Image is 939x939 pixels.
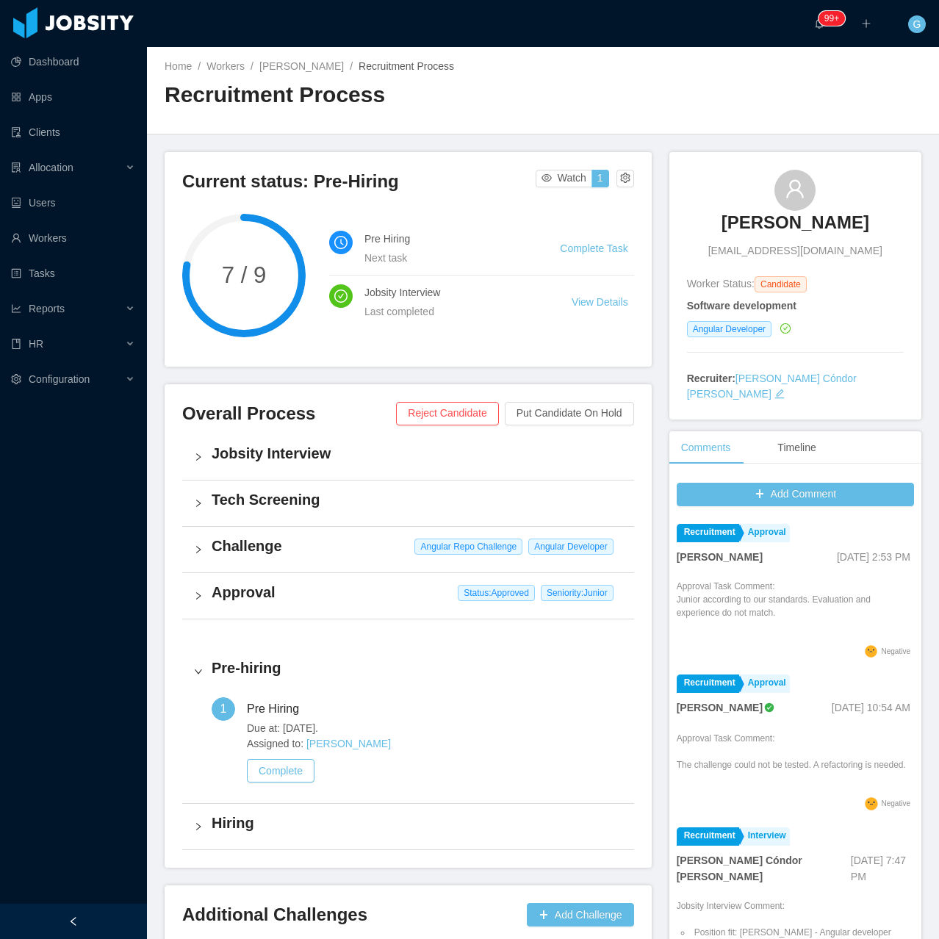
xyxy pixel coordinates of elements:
a: View Details [572,296,628,308]
h3: Current status: Pre-Hiring [182,170,536,193]
span: / [198,60,201,72]
h4: Jobsity Interview [364,284,536,301]
h4: Tech Screening [212,489,622,510]
span: Due at: [DATE]. [247,721,622,736]
p: The challenge could not be tested. A refactoring is needed. [677,745,906,771]
span: HR [29,338,43,350]
span: [DATE] 10:54 AM [832,702,910,713]
button: 1 [591,170,609,187]
span: Worker Status: [687,278,755,289]
div: icon: rightPre-hiring [182,649,634,694]
i: icon: check-circle [334,289,348,303]
span: 7 / 9 [182,264,306,287]
button: Put Candidate On Hold [505,402,634,425]
span: Assigned to: [247,736,622,752]
strong: Software development [687,300,796,312]
a: icon: check-circle [777,323,791,334]
span: [DATE] 7:47 PM [851,855,906,882]
i: icon: user [785,179,805,199]
button: icon: eyeWatch [536,170,592,187]
span: Angular Developer [687,321,771,337]
strong: [PERSON_NAME] [677,551,763,563]
span: 1 [220,702,227,715]
div: icon: rightChallenge [182,527,634,572]
a: Recruitment [677,827,739,846]
button: Reject Candidate [396,402,498,425]
span: Angular Repo Challenge [414,539,522,555]
span: Allocation [29,162,73,173]
span: G [913,15,921,33]
i: icon: right [194,453,203,461]
a: Complete Task [560,242,627,254]
strong: [PERSON_NAME] Cóndor [PERSON_NAME] [677,855,802,882]
a: icon: robotUsers [11,188,135,217]
span: / [350,60,353,72]
i: icon: right [194,822,203,831]
p: Junior according to our standards. Evaluation and experience do not match. [677,593,914,619]
button: icon: setting [616,170,634,187]
a: Approval [741,674,790,693]
span: Seniority: Junior [541,585,614,601]
a: [PERSON_NAME] [722,211,869,243]
div: icon: rightApproval [182,573,634,619]
a: icon: profileTasks [11,259,135,288]
div: icon: rightHiring [182,804,634,849]
span: Angular Developer [528,539,613,555]
a: icon: pie-chartDashboard [11,47,135,76]
h4: Approval [212,582,622,602]
a: icon: userWorkers [11,223,135,253]
i: icon: right [194,667,203,676]
a: [PERSON_NAME] [259,60,344,72]
i: icon: right [194,591,203,600]
i: icon: line-chart [11,303,21,314]
a: icon: appstoreApps [11,82,135,112]
h3: [PERSON_NAME] [722,211,869,234]
i: icon: bell [814,18,824,29]
a: Recruitment [677,524,739,542]
h3: Additional Challenges [182,903,521,927]
div: icon: rightTech Screening [182,481,634,526]
a: Workers [206,60,245,72]
i: icon: plus [861,18,871,29]
div: Last completed [364,303,536,320]
h3: Overall Process [182,402,396,425]
i: icon: book [11,339,21,349]
span: Negative [882,647,910,655]
div: Pre Hiring [247,697,311,721]
i: icon: solution [11,162,21,173]
a: Approval [741,524,790,542]
div: Comments [669,431,743,464]
span: Recruitment Process [359,60,454,72]
button: icon: plusAdd Comment [677,483,914,506]
span: [EMAIL_ADDRESS][DOMAIN_NAME] [708,243,882,259]
span: Candidate [755,276,807,292]
div: Approval Task Comment: [677,732,906,794]
h4: Pre Hiring [364,231,525,247]
sup: 239 [819,11,845,26]
h4: Challenge [212,536,622,556]
span: Negative [882,799,910,807]
h2: Recruitment Process [165,80,543,110]
strong: [PERSON_NAME] [677,702,763,713]
div: Approval Task Comment: [677,580,914,641]
a: Recruitment [677,674,739,693]
a: icon: auditClients [11,118,135,147]
strong: Recruiter: [687,373,735,384]
div: Timeline [766,431,827,464]
a: [PERSON_NAME] [306,738,391,749]
i: icon: check-circle [780,323,791,334]
span: [DATE] 2:53 PM [837,551,910,563]
span: Status: Approved [458,585,535,601]
i: icon: setting [11,374,21,384]
span: / [251,60,253,72]
a: Complete [247,765,314,777]
a: [PERSON_NAME] Cóndor [PERSON_NAME] [687,373,857,400]
i: icon: edit [774,389,785,399]
h4: Hiring [212,813,622,833]
h4: Pre-hiring [212,658,622,678]
span: Reports [29,303,65,314]
span: Configuration [29,373,90,385]
i: icon: right [194,499,203,508]
div: Next task [364,250,525,266]
i: icon: right [194,545,203,554]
